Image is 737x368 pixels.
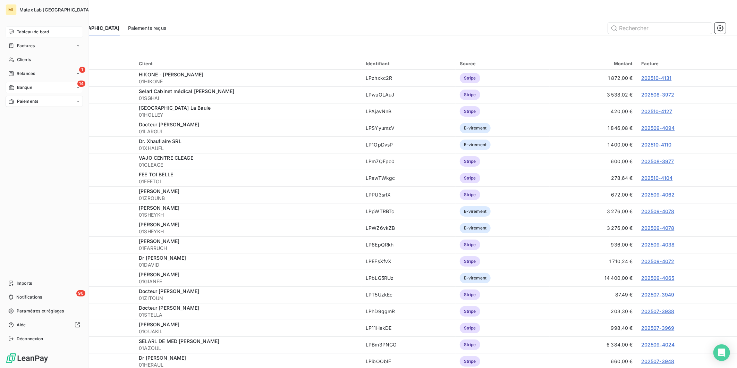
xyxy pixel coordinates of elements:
div: ML [6,4,17,15]
span: Paiements [17,98,38,104]
a: 202509-4065 [641,275,675,281]
td: LPm7QFpc0 [362,153,456,170]
a: 202507-3949 [641,292,675,298]
span: Clients [17,57,31,63]
span: Stripe [460,290,480,300]
span: 01LARGUI [139,128,357,135]
span: 01OUAKIL [139,328,357,335]
span: 01SHEYKH [139,211,357,218]
span: [PERSON_NAME] [139,221,179,227]
span: Stripe [460,90,480,100]
td: 600,00 € [550,153,637,170]
a: 202509-4024 [641,342,675,348]
td: 936,00 € [550,236,637,253]
div: Identifiant [366,61,451,66]
span: Stripe [460,356,480,367]
span: Dr [PERSON_NAME] [139,255,186,261]
td: 672,00 € [550,186,637,203]
td: LPBm3PNGO [362,336,456,353]
span: Docteur [PERSON_NAME] [139,305,199,311]
span: Stripe [460,73,480,83]
div: Open Intercom Messenger [713,344,730,361]
td: LPSYyumzV [362,120,456,136]
span: 01SHEYKH [139,228,357,235]
td: LPhD9ggmR [362,303,456,320]
span: Banque [17,84,32,91]
span: Stripe [460,156,480,167]
span: Factures [17,43,35,49]
a: Aide [6,319,83,331]
div: Montant [554,61,633,66]
span: 01HIKONE [139,78,357,85]
span: Paramètres et réglages [17,308,64,314]
span: 01FARRUCH [139,245,357,252]
td: 3 276,00 € [550,203,637,220]
a: 202509-4078 [641,225,675,231]
td: 3 538,02 € [550,86,637,103]
td: 203,30 € [550,303,637,320]
td: LP6EpQRkh [362,236,456,253]
a: 202507-3938 [641,308,675,314]
span: Imports [17,280,32,286]
div: Client [139,61,357,66]
td: LP11HakDE [362,320,456,336]
span: [PERSON_NAME] [139,321,179,327]
a: 202510-4131 [641,75,672,81]
td: LPzhxkc2R [362,70,456,86]
td: LPwuOLAuJ [362,86,456,103]
td: LP1OpDvsP [362,136,456,153]
span: 01ZROUNB [139,195,357,202]
span: HIKONE - [PERSON_NAME] [139,72,203,77]
span: E-virement [460,206,491,217]
span: [PERSON_NAME] [139,188,179,194]
span: 01HOLLEY [139,111,357,118]
span: Selarl Cabinet médical [PERSON_NAME] [139,88,234,94]
span: [GEOGRAPHIC_DATA] La Baule [139,105,211,111]
span: Stripe [460,106,480,117]
span: [PERSON_NAME] [139,205,179,211]
span: Stripe [460,306,480,317]
span: 1 [79,67,85,73]
span: E-virement [460,223,491,233]
a: 202509-4094 [641,125,675,131]
td: LPpWTRBTc [362,203,456,220]
span: 01XHAUFL [139,145,357,152]
a: 202510-4127 [641,108,672,114]
a: 202507-3969 [641,325,675,331]
span: VAJO CENTRE CLEAGE [139,155,193,161]
span: Stripe [460,190,480,200]
td: 1 846,08 € [550,120,637,136]
span: Docteur [PERSON_NAME] [139,288,199,294]
span: Stripe [460,323,480,333]
td: 14 400,00 € [550,270,637,286]
a: 202509-4072 [641,258,675,264]
td: LPPU3srIX [362,186,456,203]
span: Aide [17,322,26,328]
a: 202509-4078 [641,208,675,214]
span: 01FEETOI [139,178,357,185]
span: Paiements reçus [128,25,166,32]
a: 202508-3972 [641,92,675,98]
td: 3 276,00 € [550,220,637,236]
a: 202509-4062 [641,192,675,198]
a: 202509-4038 [641,242,675,248]
td: 998,40 € [550,320,637,336]
span: Relances [17,70,35,77]
span: 90 [76,290,85,296]
span: Dr. Xhauflaire SRL [139,138,181,144]
td: 6 384,00 € [550,336,637,353]
span: Stripe [460,173,480,183]
td: 420,00 € [550,103,637,120]
span: 01AZOUL [139,345,357,352]
a: 202510-4110 [641,142,672,148]
span: E-virement [460,273,491,283]
span: 01DAVID [139,261,357,268]
span: Dr [PERSON_NAME] [139,355,186,361]
div: Source [460,61,545,66]
td: 1 400,00 € [550,136,637,153]
span: 01ZITOUN [139,295,357,302]
span: Notifications [16,294,42,300]
span: [PERSON_NAME] [139,238,179,244]
td: 278,64 € [550,170,637,186]
span: E-virement [460,123,491,133]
